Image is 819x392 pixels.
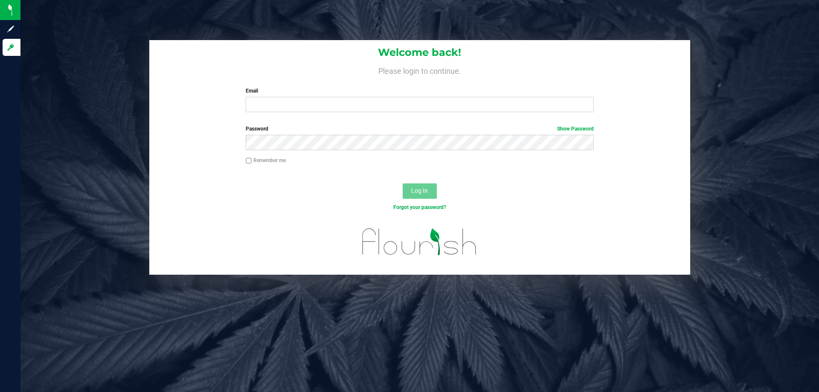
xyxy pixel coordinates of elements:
[393,204,446,210] a: Forgot your password?
[352,220,487,264] img: flourish_logo.svg
[6,43,15,52] inline-svg: Log in
[246,126,268,132] span: Password
[246,87,593,95] label: Email
[246,157,286,164] label: Remember me
[557,126,594,132] a: Show Password
[149,65,690,75] h4: Please login to continue.
[403,183,437,199] button: Log In
[149,47,690,58] h1: Welcome back!
[411,187,428,194] span: Log In
[6,25,15,33] inline-svg: Sign up
[246,158,252,164] input: Remember me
